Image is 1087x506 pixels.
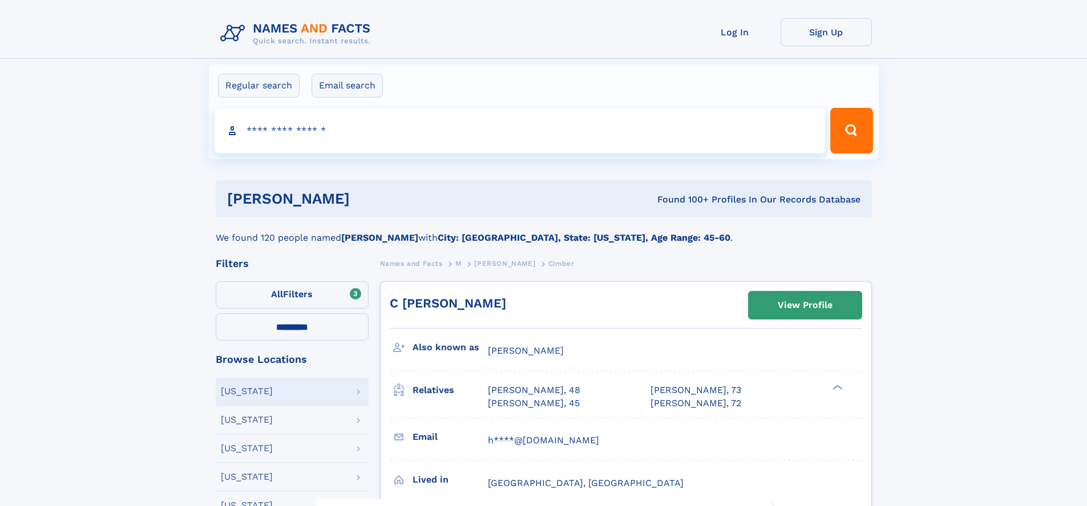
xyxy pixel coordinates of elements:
[503,193,860,206] div: Found 100+ Profiles In Our Records Database
[312,74,383,98] label: Email search
[689,18,781,46] a: Log In
[218,74,300,98] label: Regular search
[455,260,462,268] span: M
[216,217,872,245] div: We found 120 people named with .
[216,258,369,269] div: Filters
[830,108,872,153] button: Search Button
[380,256,443,270] a: Names and Facts
[221,444,273,453] div: [US_STATE]
[749,292,862,319] a: View Profile
[650,397,741,410] a: [PERSON_NAME], 72
[216,18,380,49] img: Logo Names and Facts
[413,380,488,400] h3: Relatives
[488,477,684,488] span: [GEOGRAPHIC_DATA], [GEOGRAPHIC_DATA]
[390,296,506,310] a: C [PERSON_NAME]
[488,345,564,356] span: [PERSON_NAME]
[488,397,580,410] a: [PERSON_NAME], 45
[413,470,488,489] h3: Lived in
[227,192,504,206] h1: [PERSON_NAME]
[413,338,488,357] h3: Also known as
[271,289,283,299] span: All
[215,108,826,153] input: search input
[221,387,273,396] div: [US_STATE]
[413,427,488,447] h3: Email
[830,384,843,391] div: ❯
[216,354,369,365] div: Browse Locations
[438,232,730,243] b: City: [GEOGRAPHIC_DATA], State: [US_STATE], Age Range: 45-60
[474,260,535,268] span: [PERSON_NAME]
[650,384,741,396] a: [PERSON_NAME], 73
[474,256,535,270] a: [PERSON_NAME]
[216,281,369,309] label: Filters
[488,384,580,396] a: [PERSON_NAME], 48
[781,18,872,46] a: Sign Up
[341,232,418,243] b: [PERSON_NAME]
[455,256,462,270] a: M
[221,415,273,424] div: [US_STATE]
[221,472,273,481] div: [US_STATE]
[778,292,833,318] div: View Profile
[548,260,575,268] span: Cimber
